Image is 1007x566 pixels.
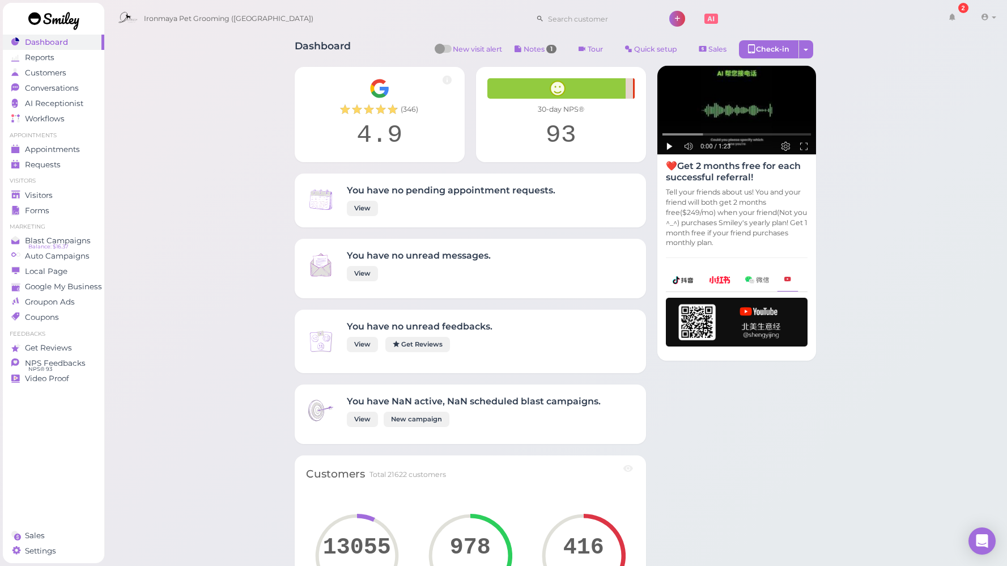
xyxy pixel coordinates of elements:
[369,470,446,480] div: Total 21622 customers
[25,160,61,170] span: Requests
[25,282,102,292] span: Google My Business
[25,267,67,276] span: Local Page
[3,223,104,231] li: Marketing
[25,546,56,556] span: Settings
[3,371,104,386] a: Video Proof
[3,310,104,325] a: Coupons
[306,250,335,280] img: Inbox
[25,297,75,307] span: Groupon Ads
[3,528,104,543] a: Sales
[306,327,335,356] img: Inbox
[28,242,69,251] span: Balance: $16.37
[3,543,104,559] a: Settings
[666,160,808,182] h4: ❤️Get 2 months free for each successful referral!
[3,233,104,248] a: Blast Campaigns Balance: $16.37
[144,3,313,35] span: Ironmaya Pet Grooming ([GEOGRAPHIC_DATA])
[3,279,104,294] a: Google My Business
[25,99,83,108] span: AI Receptionist
[347,321,492,332] h4: You have no unread feedbacks.
[657,66,816,155] img: AI receptionist
[3,188,104,203] a: Visitors
[25,206,49,216] span: Forms
[708,45,726,53] span: Sales
[3,35,104,50] a: Dashboard
[3,330,104,338] li: Feedbacks
[3,65,104,81] a: Customers
[347,250,491,261] h4: You have no unread messages.
[546,45,556,53] span: 1
[3,96,104,111] a: AI Receptionist
[745,276,769,284] img: wechat-a99521bb4f7854bbf8f190d1356e2cdb.png
[3,50,104,65] a: Reports
[25,37,68,47] span: Dashboard
[401,104,418,115] span: ( 346 )
[3,203,104,218] a: Forms
[569,40,613,58] a: Tour
[3,157,104,172] a: Requests
[28,365,52,374] span: NPS® 93
[25,358,86,368] span: NPS Feedbacks
[369,78,390,99] img: Google__G__Logo-edd0e34f60d7ca4a2f4ece79cff21ae3.svg
[3,81,104,96] a: Conversations
[487,120,635,151] div: 93
[3,294,104,310] a: Groupon Ads
[25,114,65,124] span: Workflows
[690,40,736,58] a: Sales
[615,40,687,58] a: Quick setup
[25,374,69,383] span: Video Proof
[968,527,996,555] div: Open Intercom Messenger
[3,248,104,264] a: Auto Campaigns
[25,312,59,322] span: Coupons
[3,340,104,356] a: Get Reviews
[306,120,453,151] div: 4.9
[3,356,104,371] a: NPS Feedbacks NPS® 93
[25,343,72,353] span: Get Reviews
[347,412,378,427] a: View
[306,396,335,425] img: Inbox
[347,201,378,216] a: View
[3,111,104,126] a: Workflows
[306,185,335,214] img: Inbox
[385,337,450,352] a: Get Reviews
[347,266,378,281] a: View
[25,251,90,261] span: Auto Campaigns
[25,531,45,540] span: Sales
[25,236,91,246] span: Blast Campaigns
[958,3,968,13] div: 2
[673,276,694,284] img: douyin-2727e60b7b0d5d1bbe969c21619e8014.png
[25,145,80,154] span: Appointments
[347,396,601,407] h4: You have NaN active, NaN scheduled blast campaigns.
[3,264,104,279] a: Local Page
[666,187,808,248] p: Tell your friends about us! You and your friend will both get 2 months free($249/mo) when your fr...
[505,40,566,58] button: Notes 1
[709,276,730,284] img: xhs-786d23addd57f6a2be217d5a65f4ab6b.png
[25,68,66,78] span: Customers
[3,132,104,140] li: Appointments
[25,191,53,200] span: Visitors
[487,104,635,115] div: 30-day NPS®
[544,10,654,28] input: Search customer
[347,337,378,352] a: View
[295,40,351,61] h1: Dashboard
[25,83,79,93] span: Conversations
[666,298,808,347] img: youtube-h-92280983ece59b2848f85fc261e8ffad.png
[3,142,104,157] a: Appointments
[306,467,365,482] div: Customers
[347,185,555,196] h4: You have no pending appointment requests.
[453,44,502,61] span: New visit alert
[25,53,54,62] span: Reports
[3,177,104,185] li: Visitors
[384,412,449,427] a: New campaign
[739,40,799,58] div: Check-in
